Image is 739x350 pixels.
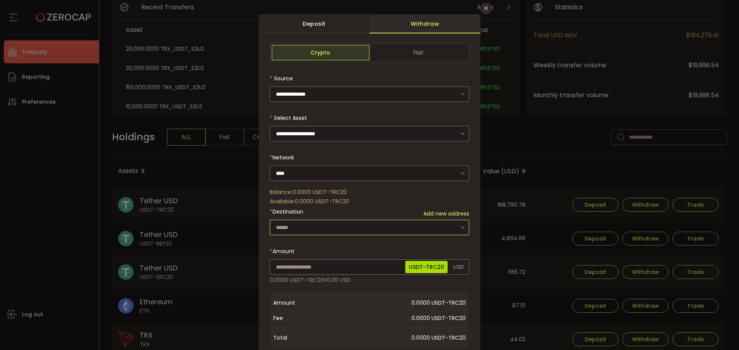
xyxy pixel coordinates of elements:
[273,247,294,255] span: Amount
[270,197,295,205] span: Available:
[270,75,293,82] label: Source
[335,310,466,326] span: 0.0000 USDT-TRC20
[369,14,480,33] div: Withdraw
[369,45,467,60] span: Fiat
[273,310,335,326] span: Fee
[270,114,307,122] label: Select Asset
[701,313,739,350] iframe: Chat Widget
[450,261,467,273] span: USD
[327,276,350,284] span: 0.00 USD
[273,154,294,161] span: Network
[335,330,466,345] span: 0.0000 USDT-TRC20
[273,330,335,345] span: Total
[405,261,448,273] span: USDT-TRC20
[273,208,303,216] span: Destination
[270,188,293,196] span: Balance:
[480,3,492,14] button: Close
[293,188,347,196] span: 0.0000 USDT-TRC20
[272,45,369,60] span: Crypto
[270,276,324,284] span: 0.0000 USDT-TRC20
[295,197,349,205] span: 0.0000 USDT-TRC20
[335,295,466,310] span: 0.0000 USDT-TRC20
[259,14,369,33] div: Deposit
[423,210,469,218] span: Add new address
[324,276,327,284] span: ≈
[273,295,335,310] span: Amount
